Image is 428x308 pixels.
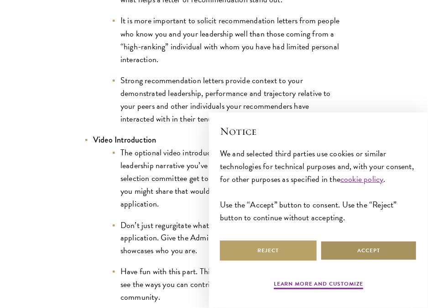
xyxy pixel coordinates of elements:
button: Reject [220,240,317,261]
li: Strong recommendation letters provide context to your demonstrated leadership, performance and tr... [111,74,344,125]
a: cookie policy [340,173,383,185]
li: It is more important to solicit recommendation letters from people who know you and your leadersh... [111,14,344,65]
h2: Notice [220,123,417,139]
button: Learn more and customize [274,280,363,291]
li: The optional video introduction is a great way to supplement the leadership narrative you’ve alre... [111,146,344,210]
div: We and selected third parties use cookies or similar technologies for technical purposes and, wit... [220,147,417,224]
li: Have fun with this part. This is where we get to hear your voice and see the ways you can contrib... [111,266,344,304]
button: Accept [320,240,417,261]
li: Don’t just regurgitate what’s in the bio you’ve included in the application. Give the Admissions ... [111,219,344,257]
strong: Video Introduction [93,134,156,146]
